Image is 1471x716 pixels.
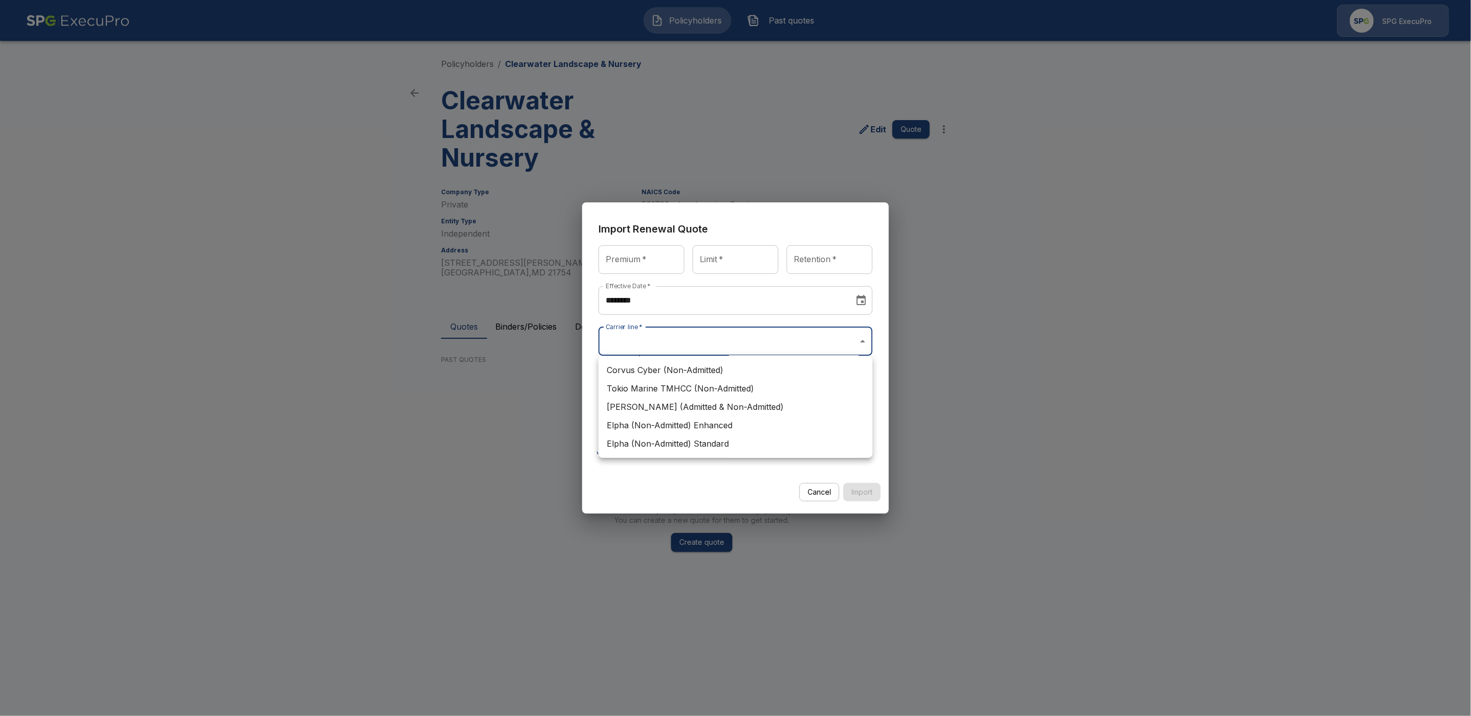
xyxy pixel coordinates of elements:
[599,379,872,398] li: Tokio Marine TMHCC (Non-Admitted)
[599,453,872,471] li: Coalition (Admitted)
[599,361,872,379] li: Corvus Cyber (Non-Admitted)
[599,434,872,453] li: Elpha (Non-Admitted) Standard
[599,416,872,434] li: Elpha (Non-Admitted) Enhanced
[599,398,872,416] li: [PERSON_NAME] (Admitted & Non-Admitted)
